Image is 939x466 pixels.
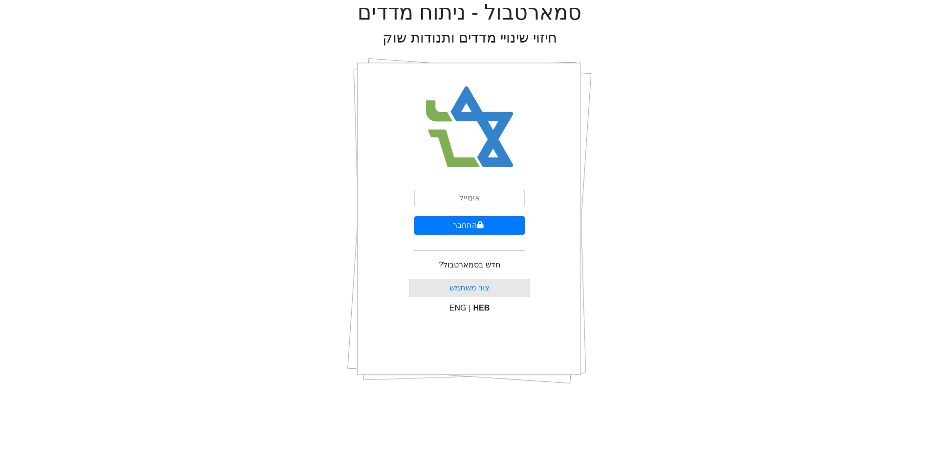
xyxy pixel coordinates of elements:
a: צור משתמש [449,284,490,292]
img: Smart Bull [417,73,523,181]
p: חדש בסמארטבול? [439,259,500,271]
button: התחבר [414,216,525,235]
input: אימייל [414,189,525,207]
button: צור משתמש [409,279,531,297]
h2: חיזוי שינויי מדדים ותנודות שוק [382,29,557,46]
span: ENG [449,304,467,312]
span: | [469,304,470,312]
span: HEB [473,304,490,312]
